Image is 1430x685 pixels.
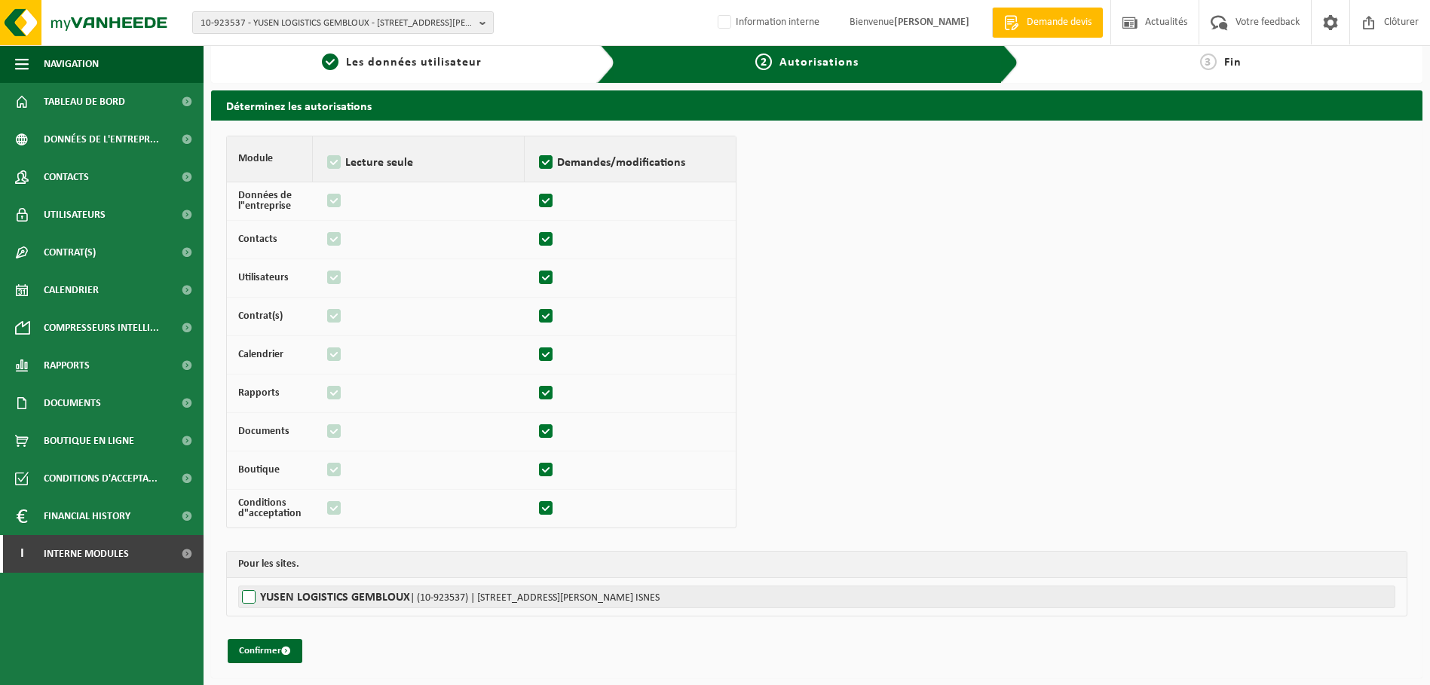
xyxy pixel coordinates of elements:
[238,464,280,476] strong: Boutique
[201,12,473,35] span: 10-923537 - YUSEN LOGISTICS GEMBLOUX - [STREET_ADDRESS][PERSON_NAME]
[44,460,158,497] span: Conditions d'accepta...
[44,196,106,234] span: Utilisateurs
[894,17,969,28] strong: [PERSON_NAME]
[192,11,494,34] button: 10-923537 - YUSEN LOGISTICS GEMBLOUX - [STREET_ADDRESS][PERSON_NAME]
[44,158,89,196] span: Contacts
[44,384,101,422] span: Documents
[346,57,482,69] span: Les données utilisateur
[1224,57,1242,69] span: Fin
[238,234,277,245] strong: Contacts
[44,45,99,83] span: Navigation
[238,190,292,212] strong: Données de l"entreprise
[755,54,772,70] span: 2
[44,535,129,573] span: Interne modules
[44,234,96,271] span: Contrat(s)
[238,586,1395,608] label: YUSEN LOGISTICS GEMBLOUX
[238,349,283,360] strong: Calendrier
[779,57,859,69] span: Autorisations
[238,497,302,519] strong: Conditions d"acceptation
[238,426,289,437] strong: Documents
[1023,15,1095,30] span: Demande devis
[238,272,289,283] strong: Utilisateurs
[322,54,338,70] span: 1
[410,592,660,604] span: | (10-923537) | [STREET_ADDRESS][PERSON_NAME] ISNES
[227,136,313,182] th: Module
[992,8,1103,38] a: Demande devis
[238,387,280,399] strong: Rapports
[15,535,29,573] span: I
[44,83,125,121] span: Tableau de bord
[44,347,90,384] span: Rapports
[219,54,585,72] a: 1Les données utilisateur
[238,310,283,322] strong: Contrat(s)
[227,552,1407,578] th: Pour les sites.
[536,151,724,174] label: Demandes/modifications
[44,309,159,347] span: Compresseurs intelli...
[44,271,99,309] span: Calendrier
[211,90,1422,120] h2: Déterminez les autorisations
[44,121,159,158] span: Données de l'entrepr...
[44,497,130,535] span: Financial History
[228,639,302,663] button: Confirmer
[324,151,513,174] label: Lecture seule
[1200,54,1217,70] span: 3
[715,11,819,34] label: Information interne
[44,422,134,460] span: Boutique en ligne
